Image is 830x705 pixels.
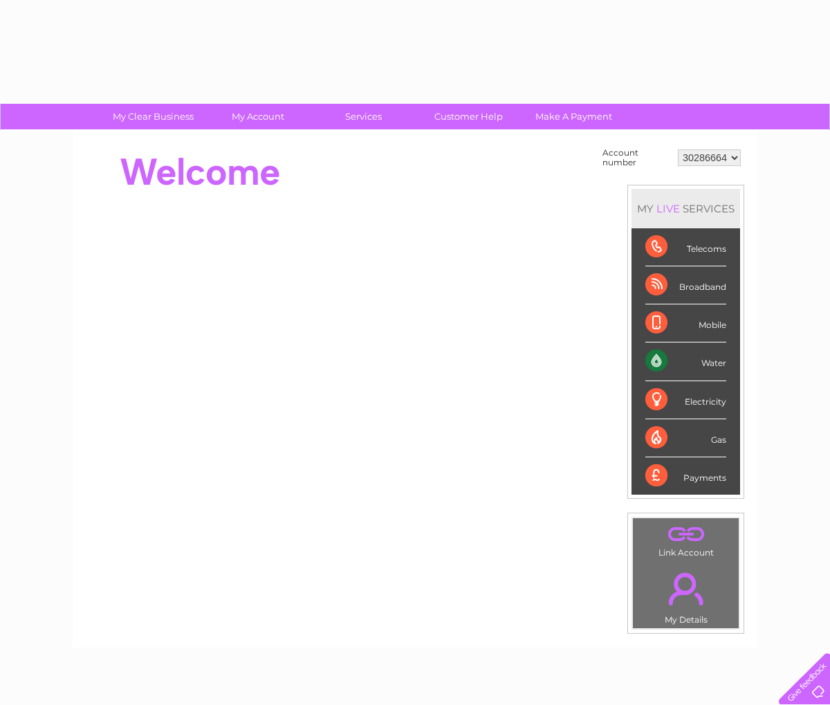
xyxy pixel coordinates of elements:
a: My Account [201,104,315,129]
div: Electricity [645,381,726,419]
div: Water [645,342,726,381]
a: . [636,522,735,546]
td: My Details [632,561,739,629]
div: MY SERVICES [631,189,740,228]
td: Link Account [632,518,739,561]
div: Payments [645,457,726,495]
a: . [636,565,735,613]
div: Broadband [645,266,726,304]
div: Telecoms [645,228,726,266]
a: Make A Payment [517,104,631,129]
a: Services [306,104,421,129]
div: LIVE [654,202,683,215]
div: Mobile [645,304,726,342]
div: Gas [645,419,726,457]
td: Account number [599,145,674,171]
a: My Clear Business [96,104,210,129]
a: Customer Help [412,104,526,129]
